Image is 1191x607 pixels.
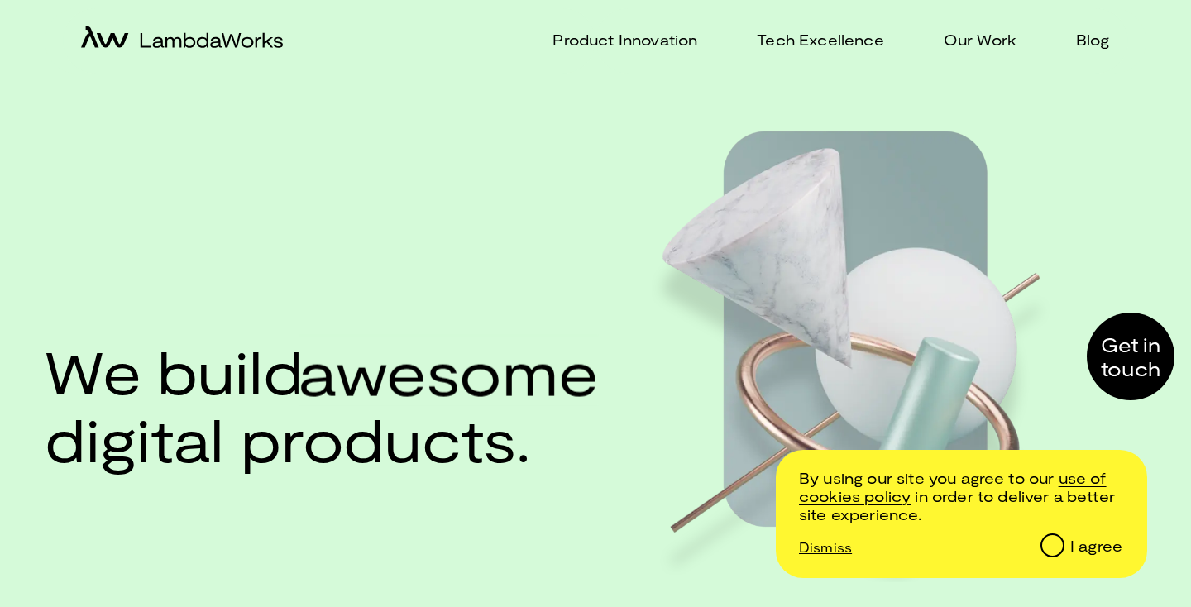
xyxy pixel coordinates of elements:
span: awesome [299,335,598,405]
a: Product Innovation [533,28,697,52]
a: Blog [1056,28,1110,52]
p: Our Work [944,28,1016,52]
p: By using our site you agree to our in order to deliver a better site experience. [799,470,1122,523]
a: home-icon [81,26,283,55]
img: Hero image web [650,108,1072,582]
p: Product Innovation [552,28,697,52]
a: Tech Excellence [737,28,883,52]
div: I agree [1070,538,1122,556]
a: Our Work [924,28,1016,52]
h1: We build digital products. [45,337,592,472]
a: /cookie-and-privacy-policy [799,469,1107,505]
p: Dismiss [799,539,852,555]
p: Blog [1076,28,1110,52]
p: Tech Excellence [757,28,883,52]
